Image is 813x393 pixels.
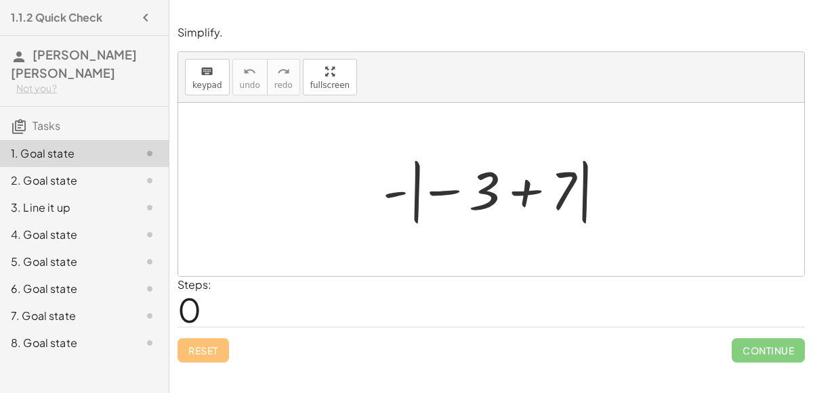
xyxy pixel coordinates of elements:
[310,80,350,90] span: fullscreen
[11,254,120,270] div: 5. Goal state
[178,289,201,330] span: 0
[11,172,120,189] div: 2. Goal state
[192,80,222,90] span: keypad
[11,335,120,351] div: 8. Goal state
[142,254,158,270] i: Task not started.
[33,118,60,133] span: Tasks
[142,172,158,189] i: Task not started.
[201,64,213,80] i: keyboard
[232,59,268,95] button: undoundo
[11,47,137,80] span: [PERSON_NAME] [PERSON_NAME]
[277,64,290,80] i: redo
[274,80,293,90] span: redo
[11,145,120,162] div: 1. Goal state
[11,200,120,216] div: 3. Line it up
[11,308,120,324] div: 7. Goal state
[303,59,357,95] button: fullscreen
[240,80,260,90] span: undo
[142,335,158,351] i: Task not started.
[11,9,102,26] h4: 1.1.2 Quick Check
[178,25,805,41] p: Simplify.
[16,82,158,95] div: Not you?
[178,277,211,292] label: Steps:
[243,64,256,80] i: undo
[11,227,120,243] div: 4. Goal state
[142,145,158,162] i: Task not started.
[185,59,230,95] button: keyboardkeypad
[142,281,158,297] i: Task not started.
[142,308,158,324] i: Task not started.
[11,281,120,297] div: 6. Goal state
[267,59,300,95] button: redoredo
[142,200,158,216] i: Task not started.
[142,227,158,243] i: Task not started.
